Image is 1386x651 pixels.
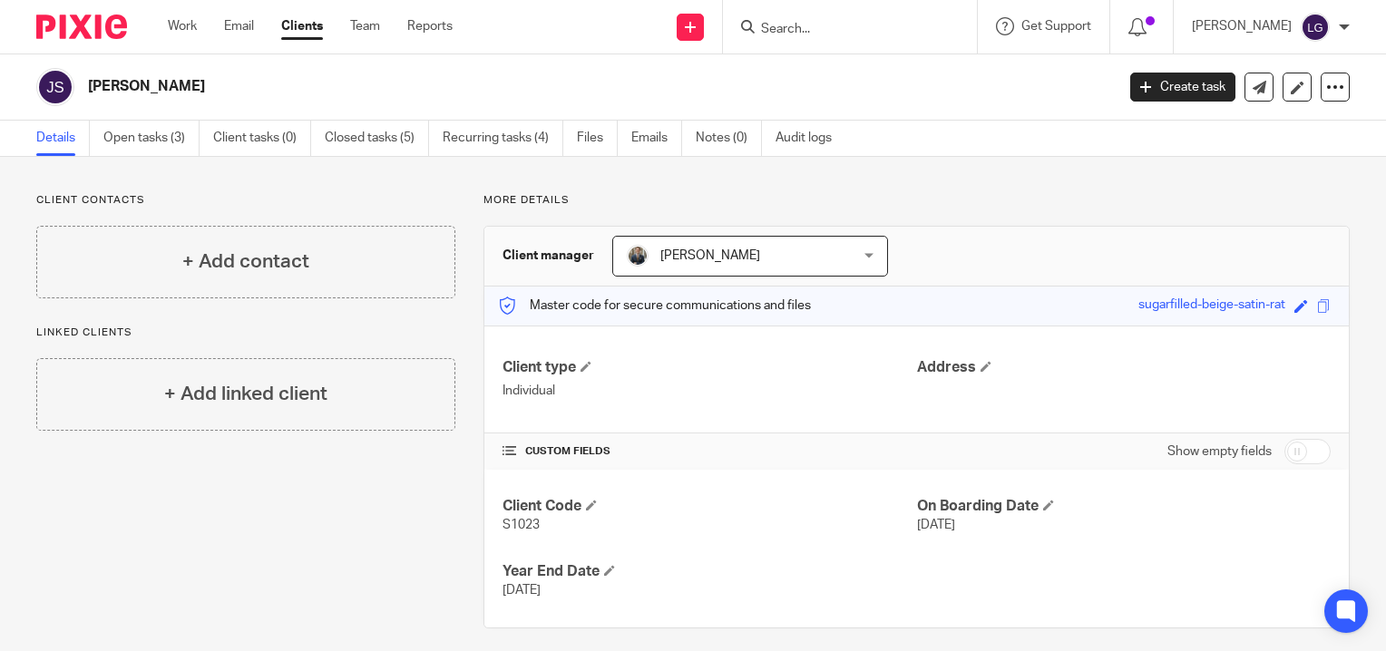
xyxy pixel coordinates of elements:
[660,249,760,262] span: [PERSON_NAME]
[759,22,922,38] input: Search
[503,562,916,581] h4: Year End Date
[627,245,649,267] img: Headshot.jpg
[503,519,540,531] span: S1023
[182,248,309,276] h4: + Add contact
[88,77,900,96] h2: [PERSON_NAME]
[917,358,1331,377] h4: Address
[483,193,1350,208] p: More details
[776,121,845,156] a: Audit logs
[36,68,74,106] img: svg%3E
[498,296,811,315] p: Master code for secure communications and files
[36,121,90,156] a: Details
[325,121,429,156] a: Closed tasks (5)
[443,121,563,156] a: Recurring tasks (4)
[1301,13,1330,42] img: svg%3E
[36,325,455,340] p: Linked clients
[1021,20,1091,33] span: Get Support
[696,121,762,156] a: Notes (0)
[407,17,453,35] a: Reports
[36,15,127,39] img: Pixie
[503,444,916,459] h4: CUSTOM FIELDS
[1130,73,1235,102] a: Create task
[1192,17,1292,35] p: [PERSON_NAME]
[213,121,311,156] a: Client tasks (0)
[350,17,380,35] a: Team
[1167,442,1272,461] label: Show empty fields
[224,17,254,35] a: Email
[631,121,682,156] a: Emails
[503,497,916,516] h4: Client Code
[168,17,197,35] a: Work
[917,519,955,531] span: [DATE]
[103,121,200,156] a: Open tasks (3)
[577,121,618,156] a: Files
[503,382,916,400] p: Individual
[503,584,541,597] span: [DATE]
[917,497,1331,516] h4: On Boarding Date
[1138,296,1285,316] div: sugarfilled-beige-satin-rat
[36,193,455,208] p: Client contacts
[503,358,916,377] h4: Client type
[503,247,594,265] h3: Client manager
[281,17,323,35] a: Clients
[164,380,327,408] h4: + Add linked client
